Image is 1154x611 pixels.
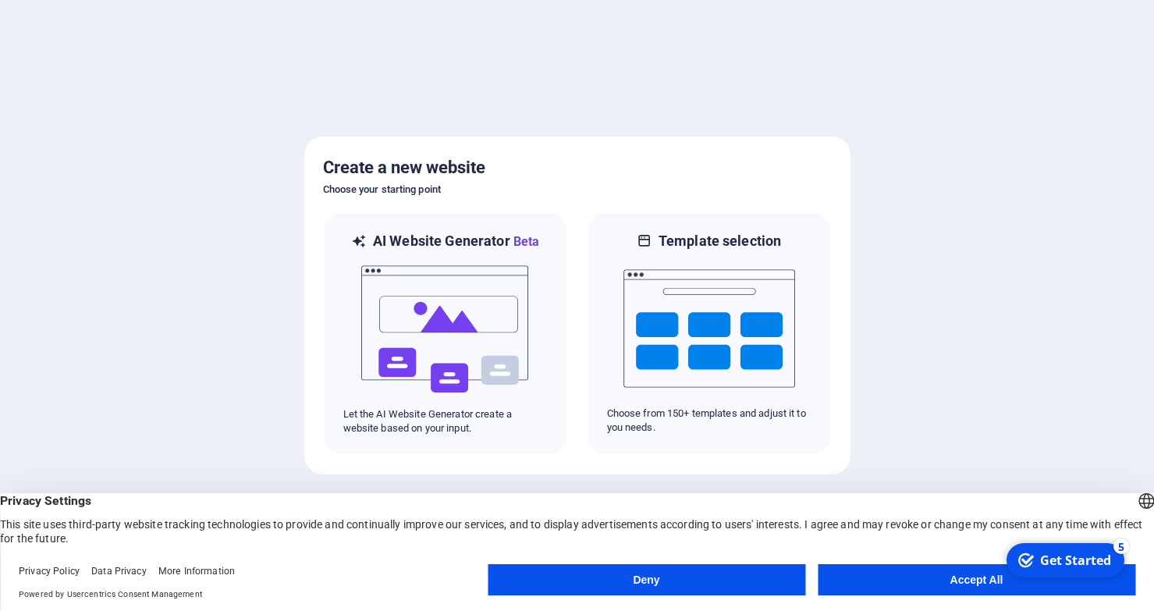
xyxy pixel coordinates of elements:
h5: Create a new website [323,155,832,180]
div: Get Started 5 items remaining, 0% complete [9,6,126,41]
span: Beta [510,234,540,249]
h6: Choose your starting point [323,180,832,199]
div: 5 [115,2,131,17]
h6: Template selection [659,232,781,250]
h6: AI Website Generator [373,232,539,251]
div: AI Website GeneratorBetaaiLet the AI Website Generator create a website based on your input. [323,211,568,456]
img: ai [360,251,531,407]
div: Template selectionChoose from 150+ templates and adjust it to you needs. [587,211,832,456]
p: Let the AI Website Generator create a website based on your input. [343,407,548,435]
p: Choose from 150+ templates and adjust it to you needs. [607,407,811,435]
div: Get Started [42,15,113,32]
